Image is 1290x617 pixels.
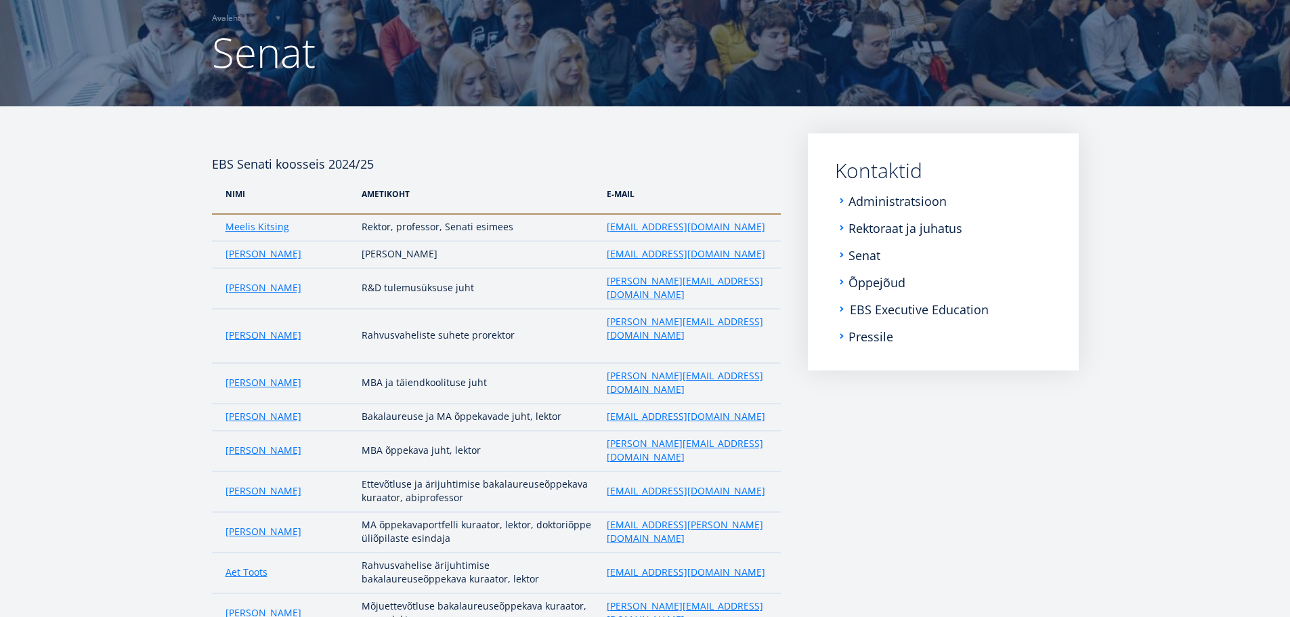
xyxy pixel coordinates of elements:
[607,410,765,423] a: [EMAIL_ADDRESS][DOMAIN_NAME]
[212,24,316,80] span: Senat
[835,161,1052,181] a: Kontaktid
[355,471,600,512] td: Ettevõtluse ja ärijuhtimise bakalaureuseõppekava kuraator, abiprofessor
[355,512,600,553] td: MA õppekavaportfelli kuraator, lektor, doktoriõppe üliõpilaste esindaja
[848,221,962,235] a: Rektoraat ja juhatus
[212,174,355,214] th: NIMI
[607,484,765,498] a: [EMAIL_ADDRESS][DOMAIN_NAME]
[600,174,781,214] th: e-Mail
[355,431,600,471] td: MBA õppekava juht, lektor
[848,249,880,262] a: Senat
[850,303,989,316] a: EBS Executive Education
[607,220,765,234] a: [EMAIL_ADDRESS][DOMAIN_NAME]
[848,276,905,289] a: Õppejõud
[355,214,600,241] td: Rektor, professor, Senati esimees
[225,328,301,342] a: [PERSON_NAME]
[225,376,301,389] a: [PERSON_NAME]
[355,241,600,268] td: [PERSON_NAME]
[607,315,767,342] a: [PERSON_NAME][EMAIL_ADDRESS][DOMAIN_NAME]
[607,369,767,396] a: [PERSON_NAME][EMAIL_ADDRESS][DOMAIN_NAME]
[848,330,893,343] a: Pressile
[355,404,600,431] td: Bakalaureuse ja MA õppekavade juht, lektor
[355,268,600,309] td: R&D tulemusüksuse juht
[212,12,240,25] a: Avaleht
[225,281,301,295] a: [PERSON_NAME]
[225,410,301,423] a: [PERSON_NAME]
[607,518,767,545] a: [EMAIL_ADDRESS][PERSON_NAME][DOMAIN_NAME]
[212,133,781,174] h4: EBS Senati koosseis 2024/25
[355,174,600,214] th: AMetikoht
[607,437,767,464] a: [PERSON_NAME][EMAIL_ADDRESS][DOMAIN_NAME]
[848,194,947,208] a: Administratsioon
[225,525,301,538] a: [PERSON_NAME]
[355,363,600,404] td: MBA ja täiendkoolituse juht
[225,484,301,498] a: [PERSON_NAME]
[607,247,765,261] a: [EMAIL_ADDRESS][DOMAIN_NAME]
[355,553,600,593] td: Rahvusvahelise ärijuhtimise bakalaureuseõppekava kuraator, lektor
[225,444,301,457] a: [PERSON_NAME]
[225,247,301,261] a: [PERSON_NAME]
[225,220,289,234] a: Meelis Kitsing
[225,566,267,579] a: Aet Toots
[607,274,767,301] a: [PERSON_NAME][EMAIL_ADDRESS][DOMAIN_NAME]
[607,566,765,579] a: [EMAIL_ADDRESS][DOMAIN_NAME]
[355,309,600,363] td: Rahvusvaheliste suhete prorektor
